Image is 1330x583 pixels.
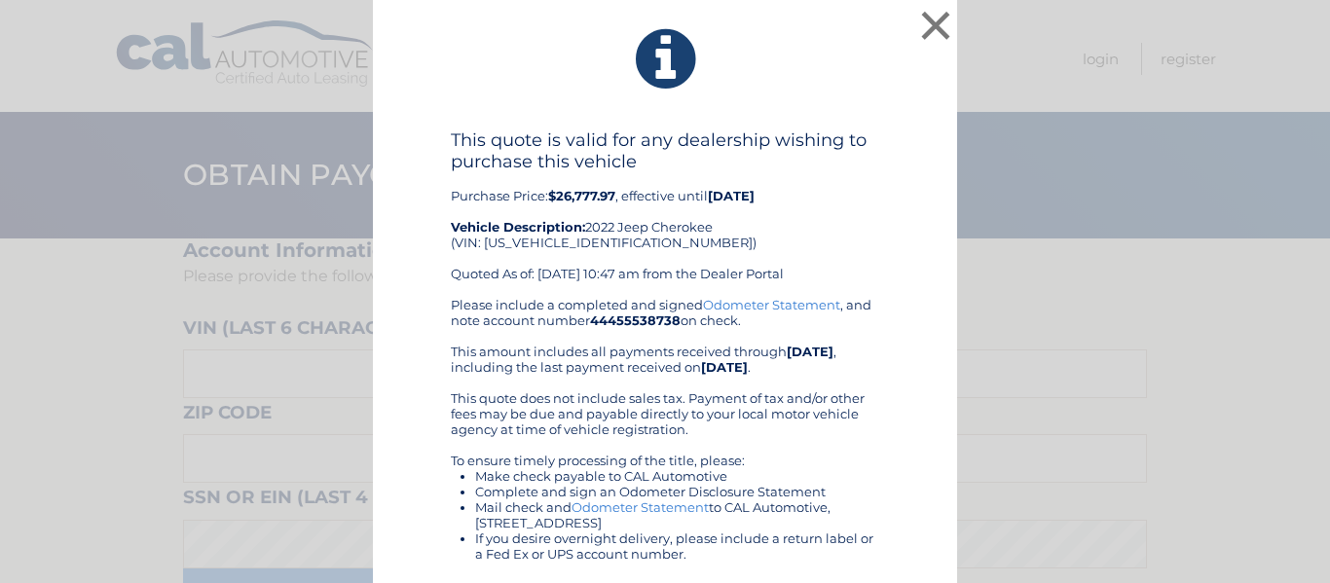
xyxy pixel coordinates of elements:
[475,484,879,499] li: Complete and sign an Odometer Disclosure Statement
[475,530,879,562] li: If you desire overnight delivery, please include a return label or a Fed Ex or UPS account number.
[708,188,755,203] b: [DATE]
[451,219,585,235] strong: Vehicle Description:
[916,6,955,45] button: ×
[548,188,615,203] b: $26,777.97
[590,312,681,328] b: 44455538738
[475,499,879,530] li: Mail check and to CAL Automotive, [STREET_ADDRESS]
[572,499,709,515] a: Odometer Statement
[475,468,879,484] li: Make check payable to CAL Automotive
[701,359,748,375] b: [DATE]
[451,129,879,172] h4: This quote is valid for any dealership wishing to purchase this vehicle
[787,344,833,359] b: [DATE]
[703,297,840,312] a: Odometer Statement
[451,129,879,297] div: Purchase Price: , effective until 2022 Jeep Cherokee (VIN: [US_VEHICLE_IDENTIFICATION_NUMBER]) Qu...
